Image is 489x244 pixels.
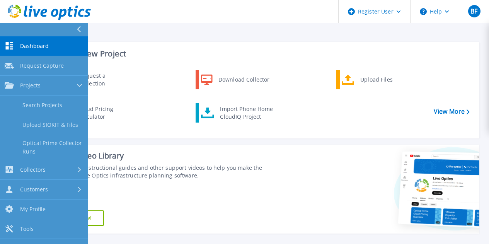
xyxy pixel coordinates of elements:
[216,105,276,121] div: Import Phone Home CloudIQ Project
[75,105,132,121] div: Cloud Pricing Calculator
[75,72,132,87] div: Request a Collection
[20,62,64,69] span: Request Capture
[45,164,275,179] div: Find tutorials, instructional guides and other support videos to help you make the most of your L...
[55,49,469,58] h3: Start a New Project
[45,151,275,161] div: Support Video Library
[470,8,477,14] span: BF
[215,72,273,87] div: Download Collector
[20,186,48,193] span: Customers
[336,70,416,89] a: Upload Files
[434,108,470,115] a: View More
[20,206,46,213] span: My Profile
[20,82,41,89] span: Projects
[20,43,49,49] span: Dashboard
[356,72,414,87] div: Upload Files
[55,103,134,123] a: Cloud Pricing Calculator
[20,225,34,232] span: Tools
[20,166,46,173] span: Collectors
[196,70,275,89] a: Download Collector
[55,70,134,89] a: Request a Collection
